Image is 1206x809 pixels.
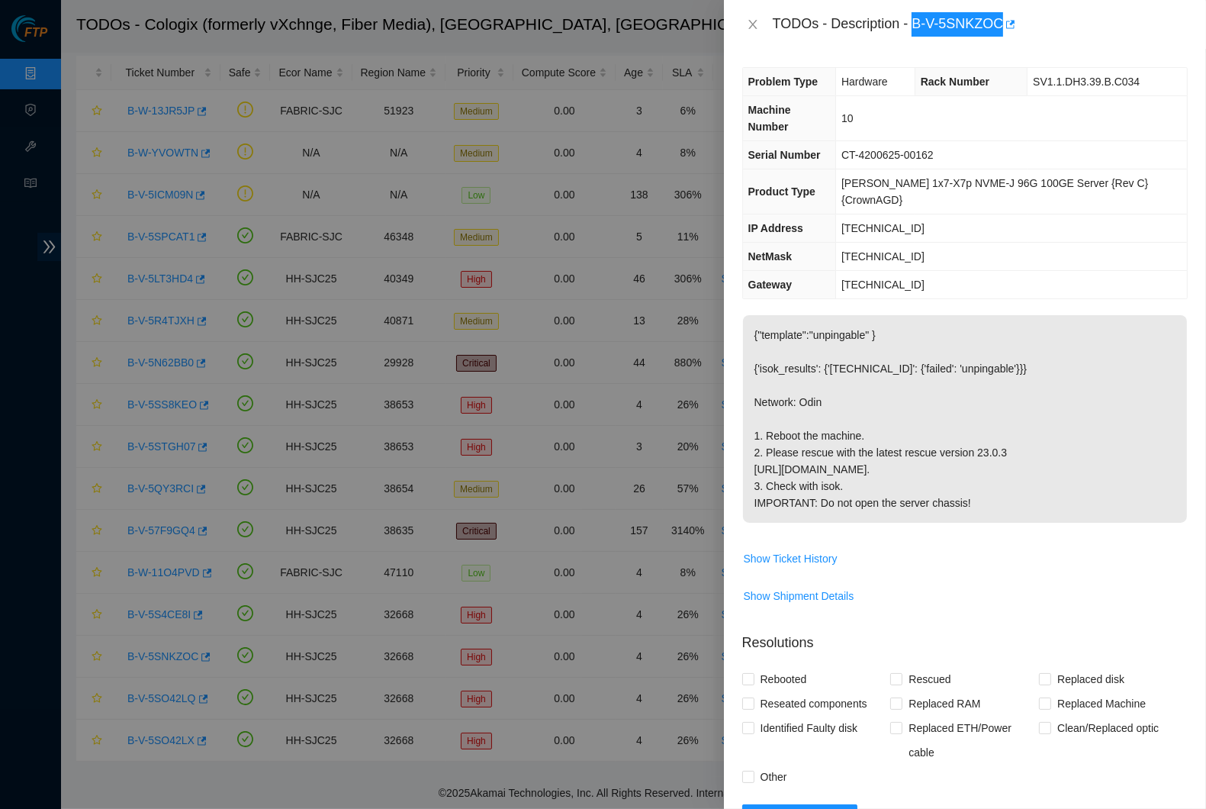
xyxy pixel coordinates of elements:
[1051,691,1152,716] span: Replaced Machine
[754,765,793,789] span: Other
[742,620,1188,653] p: Resolutions
[748,279,793,291] span: Gateway
[1051,667,1130,691] span: Replaced disk
[841,250,925,263] span: [TECHNICAL_ID]
[748,76,818,88] span: Problem Type
[743,546,838,571] button: Show Ticket History
[754,691,873,716] span: Reseated components
[754,667,813,691] span: Rebooted
[841,222,925,234] span: [TECHNICAL_ID]
[748,185,815,198] span: Product Type
[841,279,925,291] span: [TECHNICAL_ID]
[1051,716,1165,740] span: Clean/Replaced optic
[748,222,803,234] span: IP Address
[841,149,934,161] span: CT-4200625-00162
[747,18,759,31] span: close
[921,76,989,88] span: Rack Number
[744,588,854,604] span: Show Shipment Details
[754,716,864,740] span: Identified Faulty disk
[748,104,791,133] span: Machine Number
[841,177,1148,206] span: [PERSON_NAME] 1x7-X7p NVME-J 96G 100GE Server {Rev C}{CrownAGD}
[748,250,793,263] span: NetMask
[902,716,1039,765] span: Replaced ETH/Power cable
[841,112,854,124] span: 10
[1033,76,1140,88] span: SV1.1.DH3.39.B.C034
[902,691,986,716] span: Replaced RAM
[841,76,888,88] span: Hardware
[742,18,764,32] button: Close
[773,12,1188,37] div: TODOs - Description - B-V-5SNKZOC
[743,315,1187,523] p: {"template":"unpingable" } {'isok_results': {'[TECHNICAL_ID]': {'failed': 'unpingable'}}} Network...
[744,550,838,567] span: Show Ticket History
[748,149,821,161] span: Serial Number
[902,667,957,691] span: Rescued
[743,584,855,608] button: Show Shipment Details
